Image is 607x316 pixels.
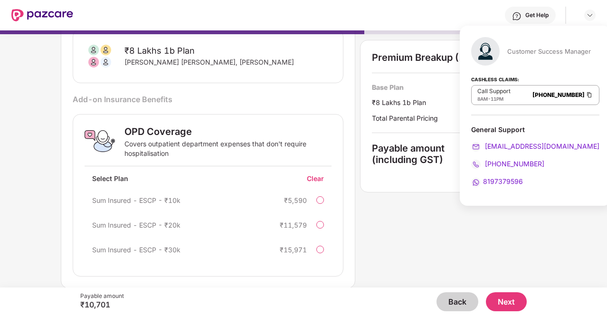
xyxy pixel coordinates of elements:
[471,142,481,152] img: svg+xml;base64,PHN2ZyB4bWxucz0iaHR0cDovL3d3dy53My5vcmcvMjAwMC9zdmciIHdpZHRoPSIyMCIgaGVpZ2h0PSIyMC...
[11,9,73,21] img: New Pazcare Logo
[532,91,585,98] a: [PHONE_NUMBER]
[471,160,481,169] img: svg+xml;base64,PHN2ZyB4bWxucz0iaHR0cDovL3d3dy53My5vcmcvMjAwMC9zdmciIHdpZHRoPSIyMCIgaGVpZ2h0PSIyMC...
[471,142,599,150] a: [EMAIL_ADDRESS][DOMAIN_NAME]
[471,37,500,66] img: svg+xml;base64,PHN2ZyB4bWxucz0iaHR0cDovL3d3dy53My5vcmcvMjAwMC9zdmciIHhtbG5zOnhsaW5rPSJodHRwOi8vd3...
[124,139,313,158] div: Covers outpatient department expenses that don't require hospitalisation
[483,142,599,150] span: [EMAIL_ADDRESS][DOMAIN_NAME]
[92,221,180,229] span: Sum Insured - ESCP - ₹20k
[586,91,593,99] img: Clipboard Icon
[124,57,303,67] div: [PERSON_NAME] [PERSON_NAME], [PERSON_NAME]
[483,177,523,185] span: 8197379596
[471,125,599,187] div: General Support
[471,177,523,185] a: 8197379596
[280,221,307,229] div: ₹11,579
[80,292,124,300] div: Payable amount
[477,96,488,102] span: 8AM
[372,97,526,107] div: ₹8 Lakhs 1b Plan
[92,246,180,254] span: Sum Insured - ESCP - ₹30k
[471,125,599,134] div: General Support
[124,126,332,137] div: OPD Coverage
[372,52,534,63] div: Premium Breakup (1 Items)
[507,47,591,56] div: Customer Success Manager
[486,292,527,311] button: Next
[471,74,519,84] strong: Cashless Claims:
[372,83,534,92] div: Base Plan
[525,11,549,19] div: Get Help
[436,292,478,311] button: Back
[477,95,511,103] div: -
[284,196,307,204] div: ₹5,590
[124,46,322,56] div: ₹8 Lakhs 1b Plan
[73,95,343,105] div: Add-on Insurance Benefits
[80,300,124,309] div: ₹10,701
[85,126,115,156] img: OPD Coverage
[280,246,307,254] div: ₹15,971
[471,160,544,168] a: [PHONE_NUMBER]
[372,113,507,123] div: Total Parental Pricing
[372,154,443,165] span: (including GST)
[483,160,544,168] span: [PHONE_NUMBER]
[92,196,180,204] span: Sum Insured - ESCP - ₹10k
[512,11,522,21] img: svg+xml;base64,PHN2ZyBpZD0iSGVscC0zMngzMiIgeG1sbnM9Imh0dHA6Ly93d3cudzMub3JnLzIwMDAvc3ZnIiB3aWR0aD...
[372,143,496,165] div: Payable amount
[586,11,594,19] img: svg+xml;base64,PHN2ZyBpZD0iRHJvcGRvd24tMzJ4MzIiIHhtbG5zPSJodHRwOi8vd3d3LnczLm9yZy8yMDAwL3N2ZyIgd2...
[307,174,332,183] div: Clear
[85,41,115,71] img: svg+xml;base64,PHN2ZyB3aWR0aD0iODAiIGhlaWdodD0iODAiIHZpZXdCb3g9IjAgMCA4MCA4MCIgZmlsbD0ibm9uZSIgeG...
[491,96,503,102] span: 11PM
[471,178,481,187] img: svg+xml;base64,PHN2ZyB4bWxucz0iaHR0cDovL3d3dy53My5vcmcvMjAwMC9zdmciIHdpZHRoPSIyMCIgaGVpZ2h0PSIyMC...
[477,87,511,95] p: Call Support
[85,174,136,191] div: Select Plan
